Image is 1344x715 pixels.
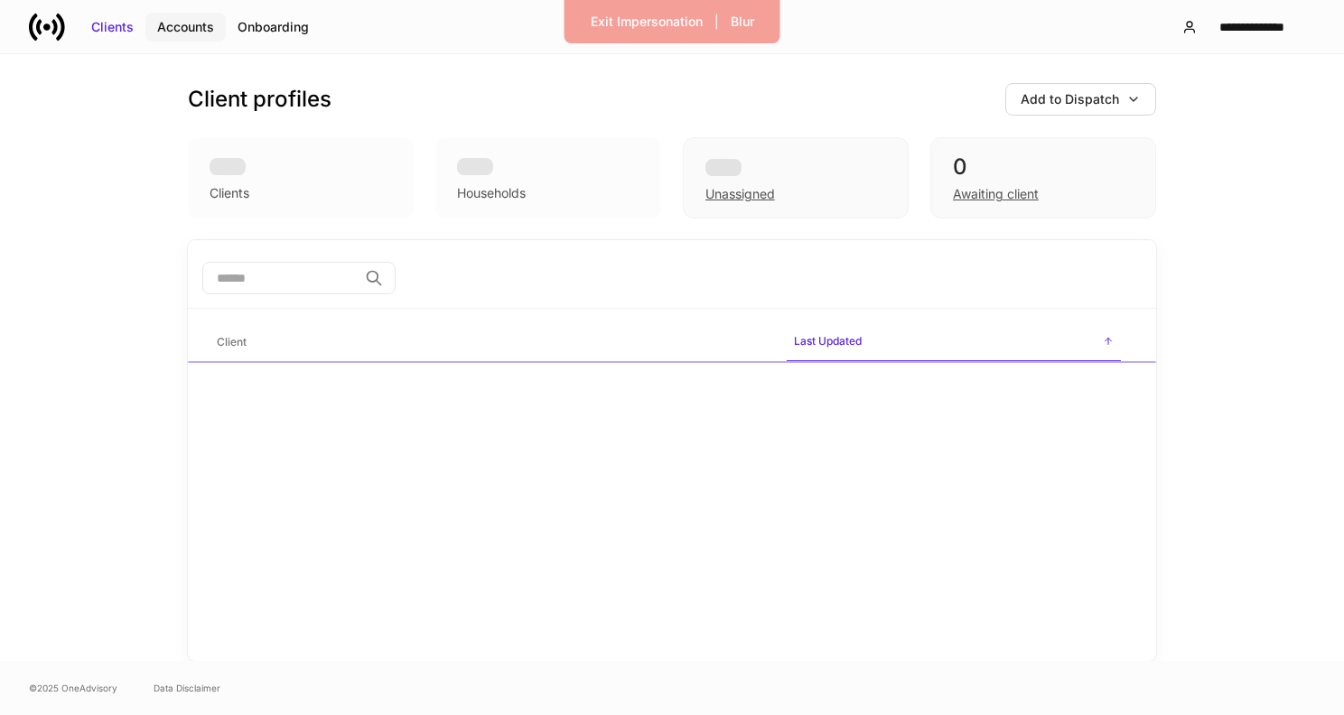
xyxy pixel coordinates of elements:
h3: Client profiles [188,85,331,114]
span: Client [210,324,772,361]
button: Add to Dispatch [1005,83,1156,116]
h6: Last Updated [794,332,862,349]
button: Blur [719,7,766,36]
div: Awaiting client [953,185,1039,203]
button: Accounts [145,13,226,42]
button: Clients [79,13,145,42]
div: Households [457,184,526,202]
h6: Client [217,333,247,350]
div: Onboarding [238,18,309,36]
div: Clients [91,18,134,36]
a: Data Disclaimer [154,681,220,695]
span: Last Updated [787,323,1121,362]
div: Blur [731,13,754,31]
div: Unassigned [683,137,909,218]
span: © 2025 OneAdvisory [29,681,117,695]
button: Onboarding [226,13,321,42]
div: Accounts [157,18,214,36]
div: Clients [210,184,249,202]
div: Unassigned [705,185,775,203]
div: 0 [953,153,1134,181]
div: Exit Impersonation [591,13,703,31]
div: Add to Dispatch [1021,90,1119,108]
button: Exit Impersonation [579,7,714,36]
div: 0Awaiting client [930,137,1156,218]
